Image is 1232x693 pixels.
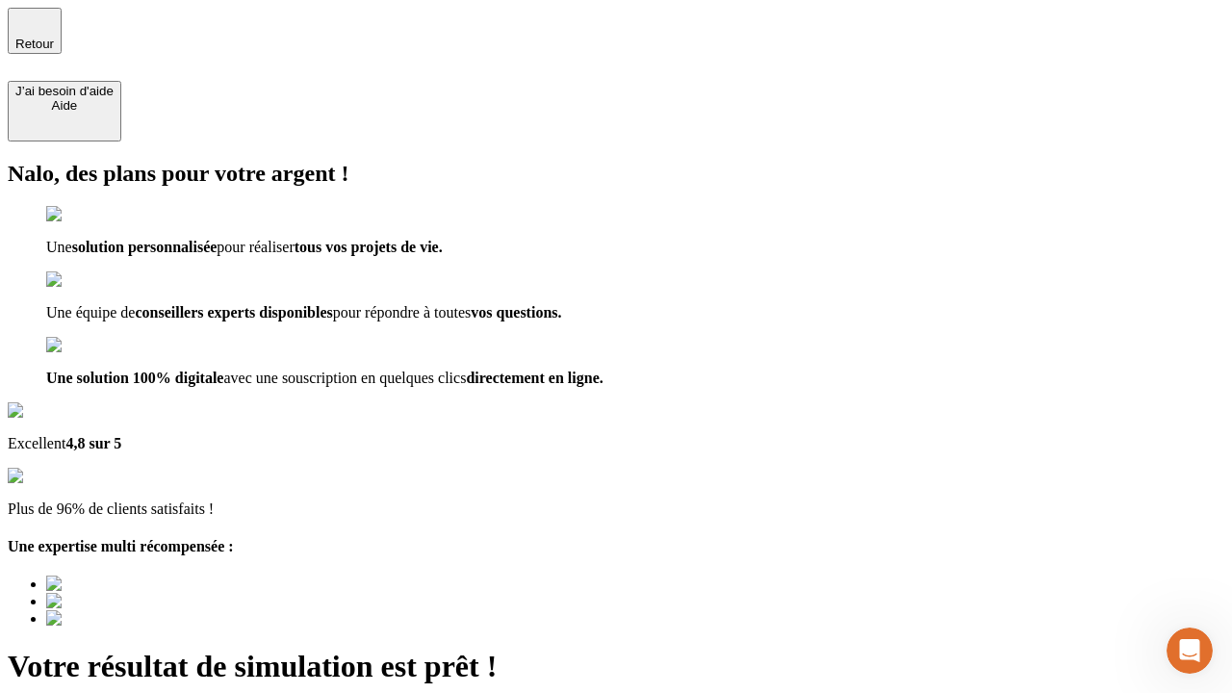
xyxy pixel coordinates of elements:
[295,239,443,255] span: tous vos projets de vie.
[46,576,224,593] img: Best savings advice award
[46,304,135,321] span: Une équipe de
[46,337,129,354] img: checkmark
[8,402,119,420] img: Google Review
[8,161,1224,187] h2: Nalo, des plans pour votre argent !
[217,239,294,255] span: pour réaliser
[8,538,1224,555] h4: Une expertise multi récompensée :
[135,304,332,321] span: conseillers experts disponibles
[8,8,62,54] button: Retour
[8,500,1224,518] p: Plus de 96% de clients satisfaits !
[466,370,603,386] span: directement en ligne.
[72,239,218,255] span: solution personnalisée
[15,37,54,51] span: Retour
[15,84,114,98] div: J’ai besoin d'aide
[1167,628,1213,674] iframe: Intercom live chat
[8,468,103,485] img: reviews stars
[333,304,472,321] span: pour répondre à toutes
[223,370,466,386] span: avec une souscription en quelques clics
[471,304,561,321] span: vos questions.
[65,435,121,451] span: 4,8 sur 5
[46,370,223,386] span: Une solution 100% digitale
[46,271,129,289] img: checkmark
[15,98,114,113] div: Aide
[8,649,1224,684] h1: Votre résultat de simulation est prêt !
[8,81,121,141] button: J’ai besoin d'aideAide
[46,206,129,223] img: checkmark
[46,593,224,610] img: Best savings advice award
[46,610,224,628] img: Best savings advice award
[8,435,65,451] span: Excellent
[46,239,72,255] span: Une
